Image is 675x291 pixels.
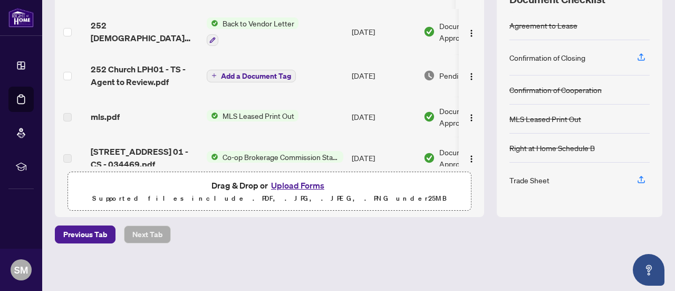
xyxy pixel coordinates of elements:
[268,179,327,192] button: Upload Forms
[74,192,465,205] p: Supported files include .PDF, .JPG, .JPEG, .PNG under 25 MB
[348,9,419,54] td: [DATE]
[423,152,435,164] img: Document Status
[63,226,107,243] span: Previous Tab
[14,262,28,277] span: SM
[207,110,298,121] button: Status IconMLS Leased Print Out
[211,179,327,192] span: Drag & Drop or
[55,226,115,243] button: Previous Tab
[509,20,577,31] div: Agreement to Lease
[509,84,602,96] div: Confirmation of Cooperation
[207,17,298,46] button: Status IconBack to Vendor Letter
[207,69,296,82] button: Add a Document Tag
[467,72,476,81] img: Logo
[439,105,505,128] span: Document Approved
[211,73,217,78] span: plus
[218,151,343,163] span: Co-op Brokerage Commission Statement
[439,70,492,81] span: Pending Review
[439,20,505,43] span: Document Approved
[207,110,218,121] img: Status Icon
[221,72,291,80] span: Add a Document Tag
[91,19,198,44] span: 252 [DEMOGRAPHIC_DATA] LPH01 - BTV.pdf
[423,111,435,123] img: Document Status
[68,172,471,211] span: Drag & Drop orUpload FormsSupported files include .PDF, .JPG, .JPEG, .PNG under25MB
[467,29,476,37] img: Logo
[423,70,435,81] img: Document Status
[463,23,480,40] button: Logo
[218,110,298,121] span: MLS Leased Print Out
[439,146,505,170] span: Document Approved
[423,26,435,37] img: Document Status
[124,226,171,243] button: Next Tab
[91,63,198,88] span: 252 Church LPH01 - TS - Agent to Review.pdf
[509,174,549,186] div: Trade Sheet
[207,151,218,163] img: Status Icon
[91,110,120,123] span: mls.pdf
[467,114,476,122] img: Logo
[207,151,343,163] button: Status IconCo-op Brokerage Commission Statement
[509,113,581,125] div: MLS Leased Print Out
[509,142,595,154] div: Right at Home Schedule B
[348,54,419,97] td: [DATE]
[463,149,480,166] button: Logo
[633,254,664,286] button: Open asap
[348,137,419,179] td: [DATE]
[218,17,298,29] span: Back to Vendor Letter
[207,70,296,82] button: Add a Document Tag
[207,17,218,29] img: Status Icon
[463,108,480,125] button: Logo
[463,67,480,84] button: Logo
[467,155,476,163] img: Logo
[8,8,34,27] img: logo
[509,52,585,63] div: Confirmation of Closing
[91,145,198,171] span: [STREET_ADDRESS] 01 - CS - 034469.pdf
[348,97,419,137] td: [DATE]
